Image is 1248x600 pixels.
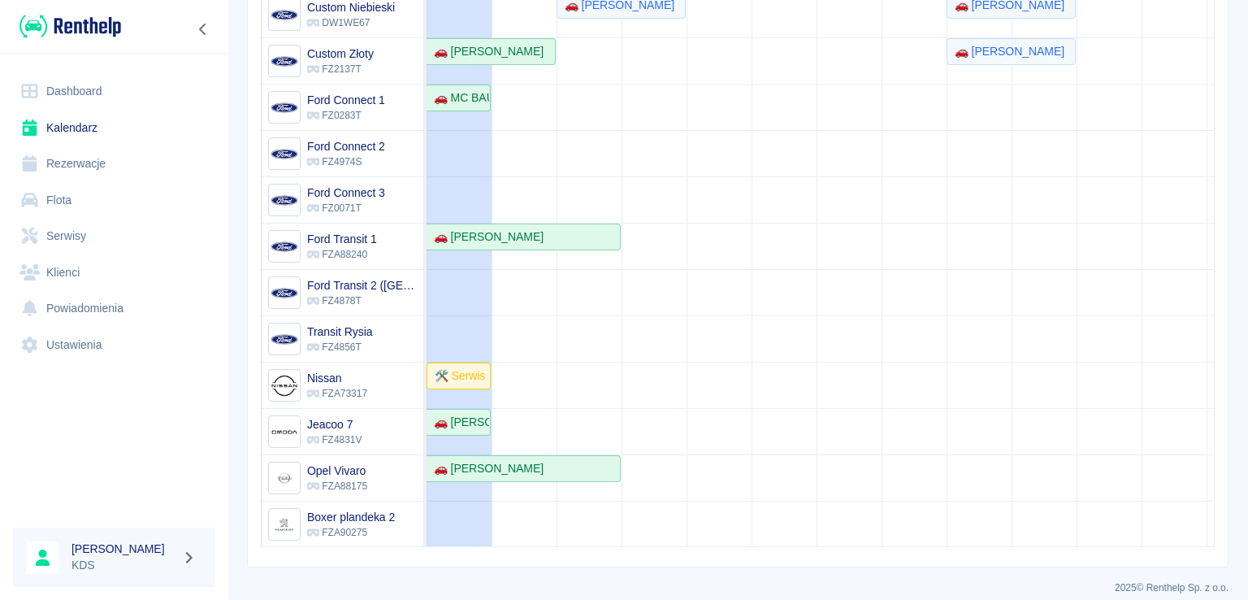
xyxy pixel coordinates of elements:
img: Image [271,141,297,167]
img: Image [271,511,297,538]
p: DW1WE67 [307,15,395,30]
a: Serwisy [13,218,215,254]
div: 🚗 [PERSON_NAME] [948,43,1064,60]
img: Image [271,326,297,353]
p: FZ4974S [307,154,385,169]
img: Image [271,465,297,492]
a: Kalendarz [13,110,215,146]
h6: Custom Złoty [307,46,374,62]
img: Image [271,48,297,75]
h6: Ford Connect 3 [307,185,385,201]
img: Image [271,419,297,446]
img: Image [271,280,297,307]
button: Zwiń nawigację [191,19,215,40]
div: 🛠️ Serwis [428,367,485,385]
h6: Boxer plandeka 2 [307,509,395,525]
p: FZ2137T [307,62,374,76]
a: Powiadomienia [13,290,215,327]
div: 🚗 [PERSON_NAME] [427,460,544,477]
img: Image [271,372,297,399]
p: FZA88175 [307,479,367,493]
div: 🚗 MC BAU Service [PERSON_NAME] - [PERSON_NAME] [427,89,489,107]
h6: Ford Connect 1 [307,92,385,108]
h6: Ford Transit 2 (Niemcy) [307,277,417,293]
p: FZ4878T [307,293,417,308]
h6: Ford Connect 2 [307,138,385,154]
p: FZ4856T [307,340,373,354]
div: 🚗 [PERSON_NAME] [427,228,544,246]
a: Ustawienia [13,327,215,363]
a: Renthelp logo [13,13,121,40]
div: 🚗 [PERSON_NAME] [427,414,489,431]
img: Image [271,233,297,260]
img: Renthelp logo [19,13,121,40]
h6: Opel Vivaro [307,463,367,479]
a: Klienci [13,254,215,291]
a: Rezerwacje [13,146,215,182]
p: 2025 © Renthelp Sp. z o.o. [247,580,1228,595]
a: Dashboard [13,73,215,110]
p: FZA90275 [307,525,395,540]
h6: [PERSON_NAME] [71,541,175,557]
p: KDS [71,557,175,574]
p: FZA88240 [307,247,377,262]
img: Image [271,94,297,121]
p: FZ0071T [307,201,385,215]
p: FZ4831V [307,433,362,447]
p: FZ0283T [307,108,385,123]
a: Flota [13,182,215,219]
h6: Nissan [307,370,367,386]
p: FZA73317 [307,386,367,401]
img: Image [271,2,297,28]
h6: Jeacoo 7 [307,416,362,433]
div: 🚗 [PERSON_NAME] [427,43,544,60]
img: Image [271,187,297,214]
h6: Ford Transit 1 [307,231,377,247]
h6: Transit Rysia [307,324,373,340]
